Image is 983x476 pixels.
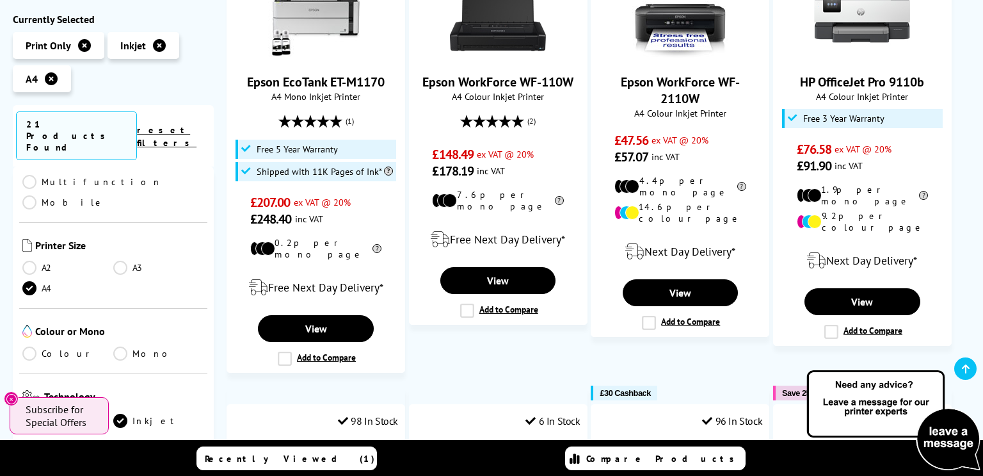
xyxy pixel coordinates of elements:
span: (2) [527,109,536,133]
span: £30 Cashback [600,388,650,398]
a: reset filters [137,124,196,149]
span: Colour or Mono [35,325,204,340]
span: inc VAT [651,151,680,163]
a: View [623,279,738,306]
button: Save 25% [773,386,824,400]
a: View [440,267,555,294]
a: A2 [22,261,113,275]
span: Inkjet [120,39,146,52]
div: 96 In Stock [702,414,762,427]
span: ex VAT @ 20% [651,134,708,146]
div: modal_delivery [234,270,398,306]
span: Compare Products [586,453,741,464]
span: ex VAT @ 20% [477,148,534,160]
img: Technology [22,390,41,405]
a: HP OfficeJet Pro 9110b [800,74,924,90]
span: Recently Viewed (1) [205,453,375,464]
span: £248.40 [250,211,292,227]
a: Mono [113,347,204,361]
a: A4 [22,281,113,295]
span: ex VAT @ 20% [835,143,891,155]
span: inc VAT [835,160,863,172]
span: £91.90 [797,158,832,174]
span: A4 [26,72,38,85]
span: ex VAT @ 20% [294,196,351,208]
img: Printer Size [22,239,32,252]
span: Free 5 Year Warranty [257,144,338,154]
label: Add to Compare [824,325,902,339]
button: £30 Cashback [591,386,657,400]
a: Epson WorkForce WF-110W [450,51,546,63]
label: Add to Compare [460,304,538,318]
span: Save 25% [782,388,817,398]
span: £207.00 [250,194,291,211]
span: 21 Products Found [16,111,137,160]
span: A4 Colour Inkjet Printer [598,107,762,119]
span: £57.07 [614,149,648,165]
span: Printer Size [35,239,204,254]
img: Open Live Chat window [804,368,983,473]
a: Inkjet [113,414,204,428]
li: 7.6p per mono page [432,189,563,212]
a: Epson WorkForce WF-2110W [621,74,740,107]
div: 98 In Stock [338,414,398,427]
span: Free 3 Year Warranty [803,113,884,124]
a: View [804,288,920,315]
span: £47.56 [614,132,648,149]
a: View [258,315,373,342]
div: Currently Selected [13,13,214,26]
span: £76.58 [797,141,832,158]
span: inc VAT [477,165,505,177]
a: Compare Products [565,447,746,470]
li: 9.2p per colour page [797,210,928,233]
img: Colour or Mono [22,325,32,338]
a: HP OfficeJet Pro 9110b [814,51,910,63]
span: Print Only [26,39,71,52]
div: modal_delivery [416,222,580,258]
li: 14.6p per colour page [614,201,746,224]
div: modal_delivery [598,234,762,270]
label: Add to Compare [278,352,356,366]
a: Colour [22,347,113,361]
li: 4.4p per mono page [614,175,746,198]
li: 0.2p per mono page [250,237,381,260]
a: A3 [113,261,204,275]
span: A4 Colour Inkjet Printer [416,90,580,103]
span: Shipped with 11K Pages of Ink* [257,167,393,177]
a: Epson EcoTank ET-M1170 [268,51,364,63]
a: Multifunction [22,175,162,189]
span: £178.19 [432,163,474,179]
span: inc VAT [295,213,323,225]
li: 1.9p per mono page [797,184,928,207]
a: Mobile [22,195,113,209]
a: Epson EcoTank ET-M1170 [247,74,385,90]
a: Epson WorkForce WF-110W [422,74,573,90]
label: Add to Compare [642,316,720,330]
span: £148.49 [432,146,474,163]
a: Recently Viewed (1) [196,447,377,470]
button: Close [4,391,19,406]
span: A4 Colour Inkjet Printer [780,90,945,103]
span: A4 Mono Inkjet Printer [234,90,398,103]
span: Technology [44,390,204,407]
span: Subscribe for Special Offers [26,403,96,429]
a: Epson WorkForce WF-2110W [632,51,728,63]
div: modal_delivery [780,243,945,279]
div: 6 In Stock [525,414,580,427]
span: (1) [346,109,354,133]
